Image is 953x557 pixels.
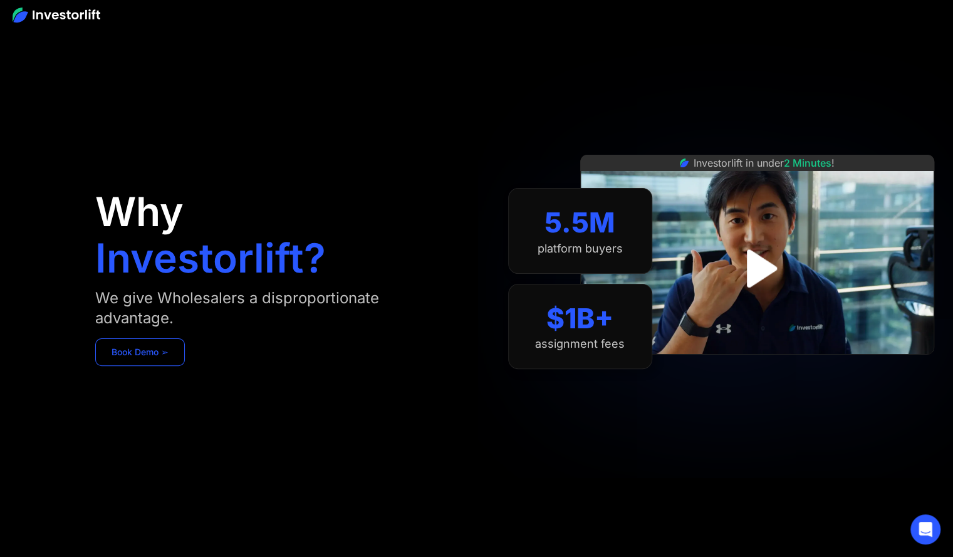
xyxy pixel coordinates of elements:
[95,238,326,278] h1: Investorlift?
[729,241,785,296] a: open lightbox
[538,242,623,256] div: platform buyers
[694,155,835,170] div: Investorlift in under !
[535,337,625,351] div: assignment fees
[663,361,851,376] iframe: Customer reviews powered by Trustpilot
[784,157,831,169] span: 2 Minutes
[95,338,185,366] a: Book Demo ➢
[95,192,184,232] h1: Why
[544,206,615,239] div: 5.5M
[910,514,940,544] div: Open Intercom Messenger
[546,302,613,335] div: $1B+
[95,288,439,328] div: We give Wholesalers a disproportionate advantage.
